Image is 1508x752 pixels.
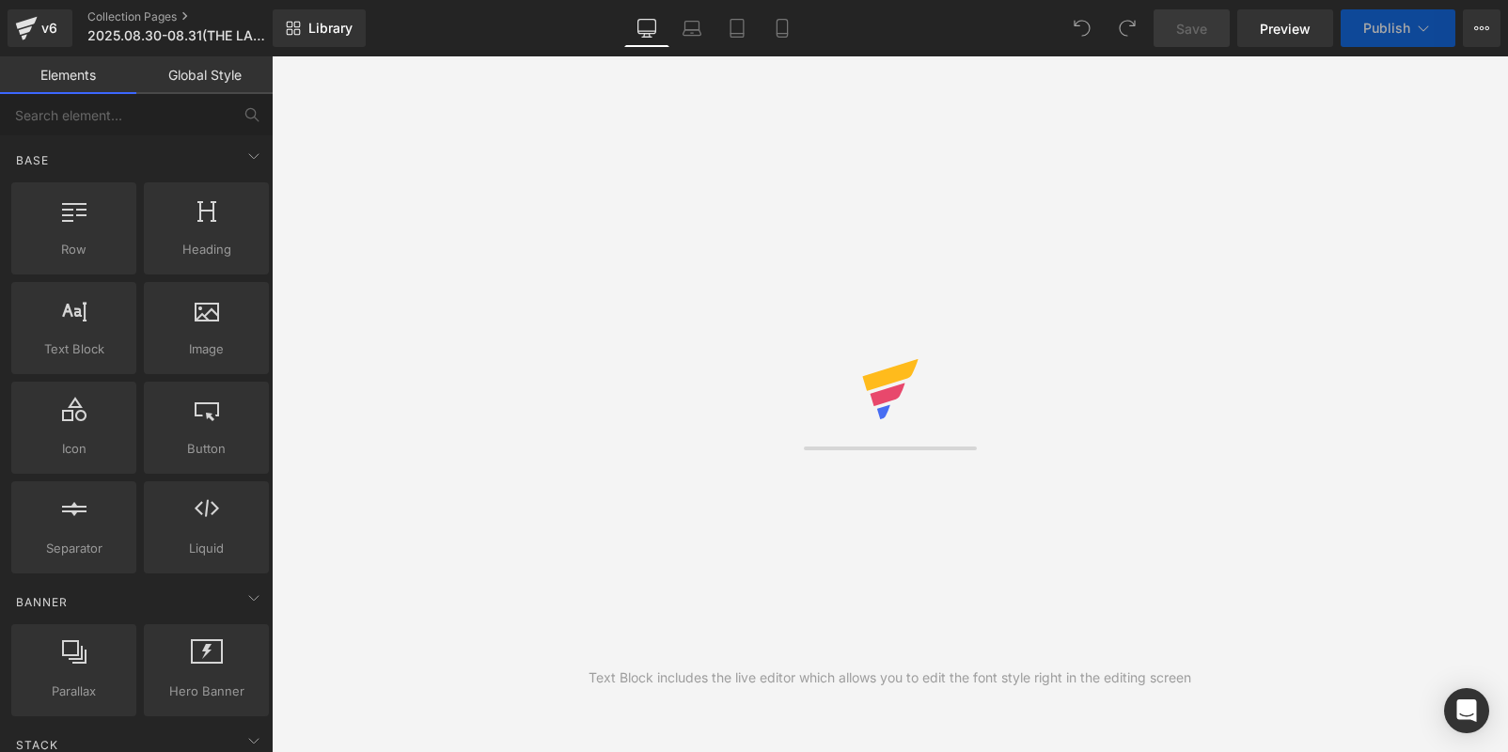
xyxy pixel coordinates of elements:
div: v6 [38,16,61,40]
span: Row [17,240,131,259]
span: Parallax [17,681,131,701]
a: v6 [8,9,72,47]
span: Preview [1260,19,1311,39]
a: Tablet [715,9,760,47]
div: Text Block includes the live editor which allows you to edit the font style right in the editing ... [589,667,1191,688]
a: Preview [1237,9,1333,47]
span: 2025.08.30-08.31(THE LAST DAY) [87,28,268,43]
span: Banner [14,593,70,611]
div: Open Intercom Messenger [1444,688,1489,733]
span: Save [1176,19,1207,39]
button: Redo [1108,9,1146,47]
button: More [1463,9,1500,47]
span: Separator [17,539,131,558]
button: Undo [1063,9,1101,47]
a: Desktop [624,9,669,47]
span: Hero Banner [149,681,263,701]
span: Heading [149,240,263,259]
button: Publish [1341,9,1455,47]
span: Publish [1363,21,1410,36]
span: Icon [17,439,131,459]
a: Mobile [760,9,805,47]
span: Base [14,151,51,169]
span: Button [149,439,263,459]
a: Laptop [669,9,715,47]
a: Global Style [136,56,273,94]
a: Collection Pages [87,9,304,24]
a: New Library [273,9,366,47]
span: Library [308,20,353,37]
span: Text Block [17,339,131,359]
span: Image [149,339,263,359]
span: Liquid [149,539,263,558]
